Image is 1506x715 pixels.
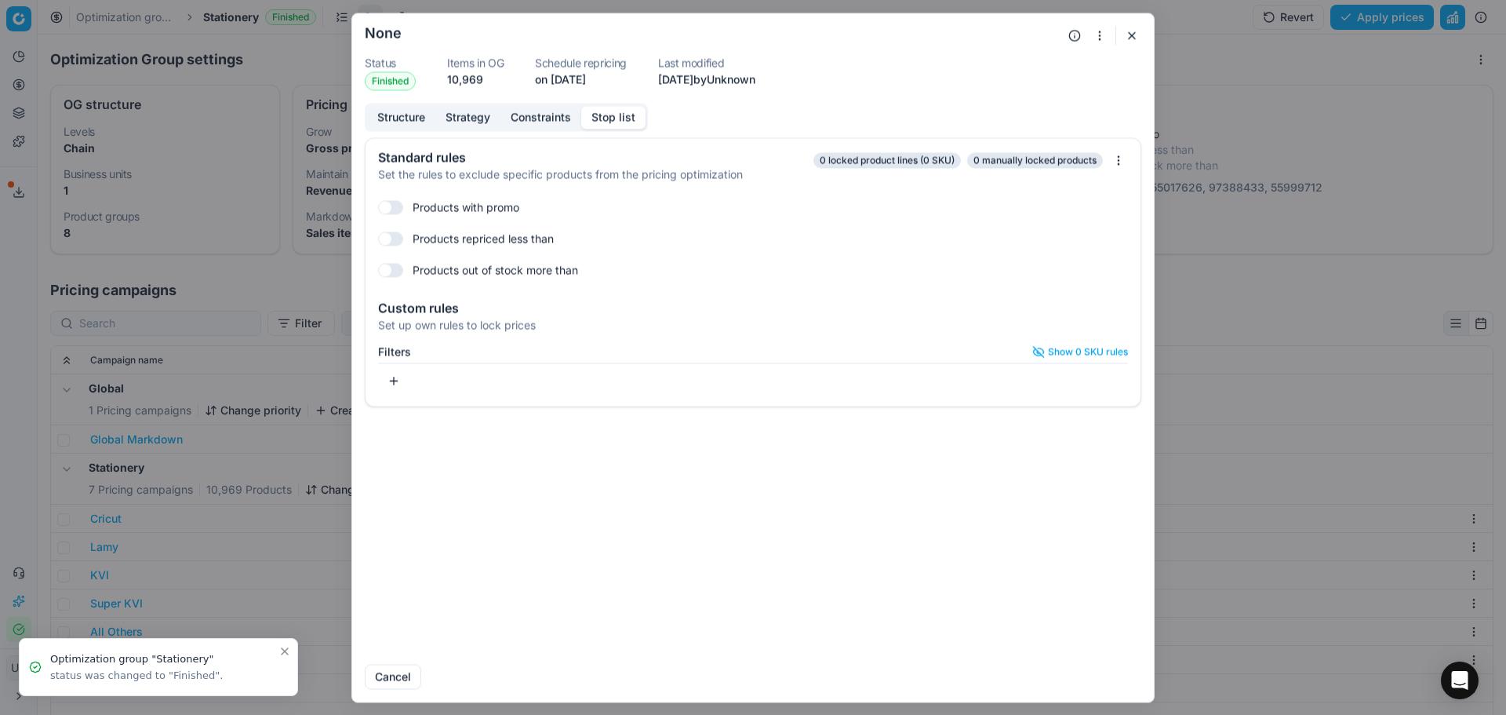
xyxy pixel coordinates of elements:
[378,346,411,357] label: Filters
[413,231,554,246] label: Products repriced less than
[967,152,1103,168] span: 0 manually locked products
[581,106,646,129] button: Stop list
[413,262,578,278] label: Products out of stock more than
[367,106,435,129] button: Structure
[365,26,402,40] h2: None
[365,71,416,90] span: Finished
[435,106,500,129] button: Strategy
[365,664,421,689] button: Cancel
[365,57,416,68] dt: Status
[378,166,810,182] div: Set the rules to exclude specific products from the pricing optimization
[535,57,627,68] dt: Schedule repricing
[1032,345,1128,358] button: Show 0 SKU rules
[378,317,1128,333] div: Set up own rules to lock prices
[500,106,581,129] button: Constraints
[658,57,755,68] dt: Last modified
[813,152,961,168] span: 0 locked product lines (0 SKU)
[535,72,586,86] span: on [DATE]
[658,71,755,87] p: [DATE] by Unknown
[447,57,504,68] dt: Items in OG
[447,72,483,86] span: 10,969
[378,151,810,163] div: Standard rules
[413,199,519,215] label: Products with promo
[378,301,1128,314] div: Custom rules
